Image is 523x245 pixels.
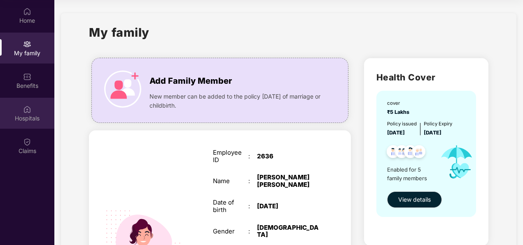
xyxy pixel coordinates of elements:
[104,71,141,108] img: icon
[392,143,412,163] img: svg+xml;base64,PHN2ZyB4bWxucz0iaHR0cDovL3d3dy53My5vcmcvMjAwMC9zdmciIHdpZHRoPSI0OC45MTUiIGhlaWdodD...
[149,92,323,110] span: New member can be added to the policy [DATE] of marriage or childbirth.
[23,40,31,48] img: svg+xml;base64,PHN2ZyB3aWR0aD0iMjAiIGhlaWdodD0iMjAiIHZpZXdCb3g9IjAgMCAyMCAyMCIgZmlsbD0ibm9uZSIgeG...
[400,143,420,163] img: svg+xml;base64,PHN2ZyB4bWxucz0iaHR0cDovL3d3dy53My5vcmcvMjAwMC9zdmciIHdpZHRoPSI0OC45NDMiIGhlaWdodD...
[213,199,248,214] div: Date of birth
[257,174,319,188] div: [PERSON_NAME] [PERSON_NAME]
[387,109,412,115] span: ₹5 Lakhs
[376,71,476,84] h2: Health Cover
[434,137,480,187] img: icon
[257,224,319,239] div: [DEMOGRAPHIC_DATA]
[149,75,232,87] span: Add Family Member
[23,73,31,81] img: svg+xml;base64,PHN2ZyBpZD0iQmVuZWZpdHMiIHhtbG5zPSJodHRwOi8vd3d3LnczLm9yZy8yMDAwL3N2ZyIgd2lkdGg9Ij...
[387,100,412,107] div: cover
[213,149,248,164] div: Employee ID
[383,143,403,163] img: svg+xml;base64,PHN2ZyB4bWxucz0iaHR0cDovL3d3dy53My5vcmcvMjAwMC9zdmciIHdpZHRoPSI0OC45NDMiIGhlaWdodD...
[424,130,441,136] span: [DATE]
[213,177,248,185] div: Name
[257,203,319,210] div: [DATE]
[23,138,31,146] img: svg+xml;base64,PHN2ZyBpZD0iQ2xhaW0iIHhtbG5zPSJodHRwOi8vd3d3LnczLm9yZy8yMDAwL3N2ZyIgd2lkdGg9IjIwIi...
[257,153,319,160] div: 2636
[387,191,442,208] button: View details
[248,177,257,185] div: :
[248,228,257,235] div: :
[387,130,405,136] span: [DATE]
[398,195,431,204] span: View details
[248,153,257,160] div: :
[248,203,257,210] div: :
[424,120,452,128] div: Policy Expiry
[387,120,417,128] div: Policy issued
[23,105,31,113] img: svg+xml;base64,PHN2ZyBpZD0iSG9zcGl0YWxzIiB4bWxucz0iaHR0cDovL3d3dy53My5vcmcvMjAwMC9zdmciIHdpZHRoPS...
[409,143,429,163] img: svg+xml;base64,PHN2ZyB4bWxucz0iaHR0cDovL3d3dy53My5vcmcvMjAwMC9zdmciIHdpZHRoPSI0OC45NDMiIGhlaWdodD...
[23,7,31,16] img: svg+xml;base64,PHN2ZyBpZD0iSG9tZSIgeG1sbnM9Imh0dHA6Ly93d3cudzMub3JnLzIwMDAvc3ZnIiB3aWR0aD0iMjAiIG...
[89,23,149,42] h1: My family
[387,165,434,182] span: Enabled for 5 family members
[213,228,248,235] div: Gender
